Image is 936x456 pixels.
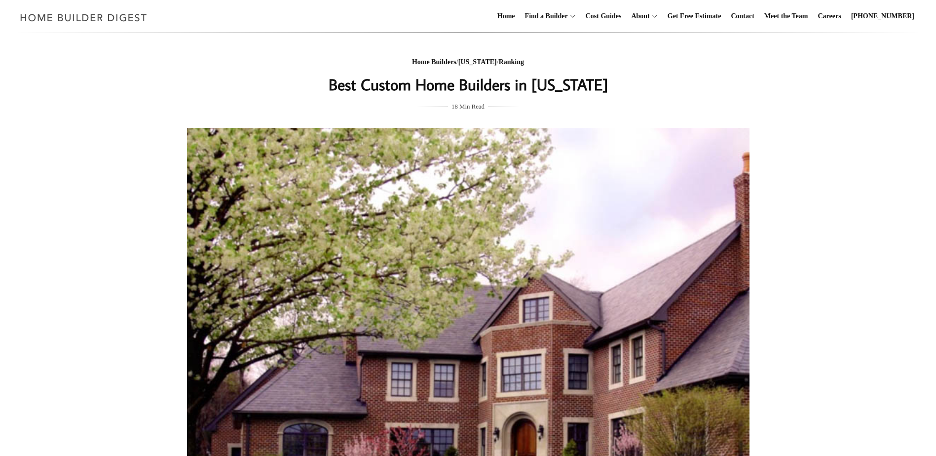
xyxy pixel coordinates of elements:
span: 18 Min Read [451,101,485,112]
a: Careers [814,0,845,32]
a: Cost Guides [582,0,626,32]
img: Home Builder Digest [16,8,151,27]
a: [PHONE_NUMBER] [847,0,918,32]
a: About [627,0,649,32]
a: Meet the Team [760,0,812,32]
h1: Best Custom Home Builders in [US_STATE] [271,73,665,96]
a: Find a Builder [521,0,568,32]
a: Ranking [499,58,524,66]
a: [US_STATE] [458,58,497,66]
a: Home [493,0,519,32]
a: Home Builders [412,58,456,66]
a: Contact [727,0,758,32]
div: / / [271,56,665,69]
a: Get Free Estimate [664,0,725,32]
